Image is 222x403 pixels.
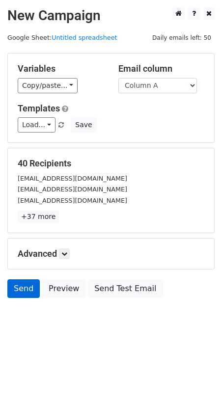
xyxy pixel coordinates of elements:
small: [EMAIL_ADDRESS][DOMAIN_NAME] [18,197,127,204]
a: Untitled spreadsheet [52,34,117,41]
a: +37 more [18,211,59,223]
a: Daily emails left: 50 [149,34,215,41]
a: Load... [18,117,55,133]
button: Save [71,117,96,133]
h5: 40 Recipients [18,158,204,169]
small: [EMAIL_ADDRESS][DOMAIN_NAME] [18,175,127,182]
a: Preview [42,279,85,298]
h5: Advanced [18,248,204,259]
small: [EMAIL_ADDRESS][DOMAIN_NAME] [18,186,127,193]
h5: Variables [18,63,104,74]
a: Send Test Email [88,279,163,298]
a: Templates [18,103,60,113]
span: Daily emails left: 50 [149,32,215,43]
h5: Email column [118,63,204,74]
a: Copy/paste... [18,78,78,93]
iframe: Chat Widget [173,356,222,403]
h2: New Campaign [7,7,215,24]
a: Send [7,279,40,298]
small: Google Sheet: [7,34,117,41]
